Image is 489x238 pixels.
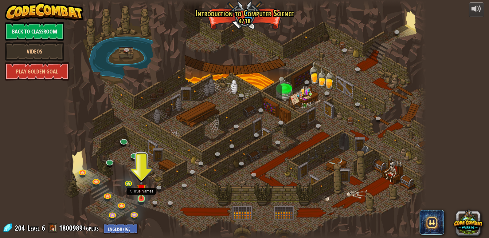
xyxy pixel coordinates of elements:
a: Videos [5,42,64,61]
span: 204 [15,223,27,233]
button: Adjust volume [469,2,484,17]
span: Level [27,223,40,233]
a: Play Golden Goal [5,62,69,81]
img: CodeCombat - Learn how to code by playing a game [5,2,84,21]
span: 6 [42,223,45,233]
img: level-banner-unstarted.png [137,178,146,199]
a: Back to Classroom [5,22,64,41]
a: 1800989+gplus [59,223,100,233]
